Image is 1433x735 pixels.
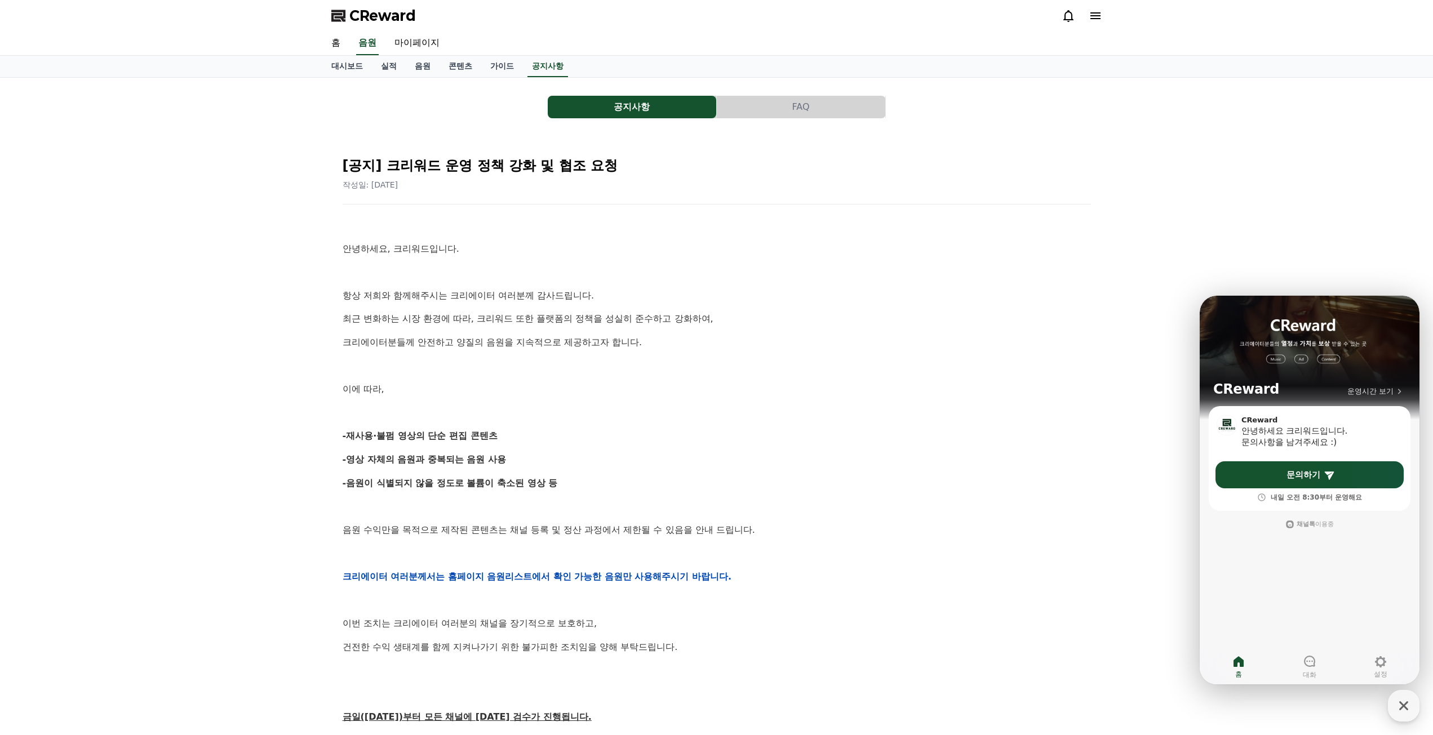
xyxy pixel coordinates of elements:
[356,32,379,55] a: 음원
[343,571,732,582] strong: 크리에이터 여러분께서는 홈페이지 음원리스트에서 확인 가능한 음원만 사용해주시기 바랍니다.
[343,382,1091,397] p: 이에 따라,
[343,523,1091,537] p: 음원 수익만을 목적으로 제작된 콘텐츠는 채널 등록 및 정산 과정에서 제한될 수 있음을 안내 드립니다.
[481,56,523,77] a: 가이드
[717,96,885,118] button: FAQ
[406,56,440,77] a: 음원
[322,56,372,77] a: 대시보드
[322,32,349,55] a: 홈
[440,56,481,77] a: 콘텐츠
[717,96,886,118] a: FAQ
[548,96,716,118] button: 공지사항
[372,56,406,77] a: 실적
[527,56,568,77] a: 공지사항
[343,335,1091,350] p: 크리에이터분들께 안전하고 양질의 음원을 지속적으로 제공하고자 합니다.
[343,616,1091,631] p: 이번 조치는 크리에이터 여러분의 채널을 장기적으로 보호하고,
[349,7,416,25] span: CReward
[343,288,1091,303] p: 항상 저희와 함께해주시는 크리에이터 여러분께 감사드립니다.
[343,311,1091,326] p: 최근 변화하는 시장 환경에 따라, 크리워드 또한 플랫폼의 정책을 성실히 준수하고 강화하여,
[343,640,1091,654] p: 건전한 수익 생태계를 함께 지켜나가기 위한 불가피한 조치임을 양해 부탁드립니다.
[343,180,398,189] span: 작성일: [DATE]
[343,711,592,722] u: 금일([DATE])부터 모든 채널에 [DATE] 검수가 진행됩니다.
[548,96,717,118] a: 공지사항
[331,7,416,25] a: CReward
[343,478,558,488] strong: -음원이 식별되지 않을 정도로 볼륨이 축소된 영상 등
[343,157,1091,175] h2: [공지] 크리워드 운영 정책 강화 및 협조 요청
[385,32,449,55] a: 마이페이지
[1200,296,1419,684] iframe: Channel chat
[343,242,1091,256] p: 안녕하세요, 크리워드입니다.
[343,430,498,441] strong: -재사용·불펌 영상의 단순 편집 콘텐츠
[343,454,507,465] strong: -영상 자체의 음원과 중복되는 음원 사용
